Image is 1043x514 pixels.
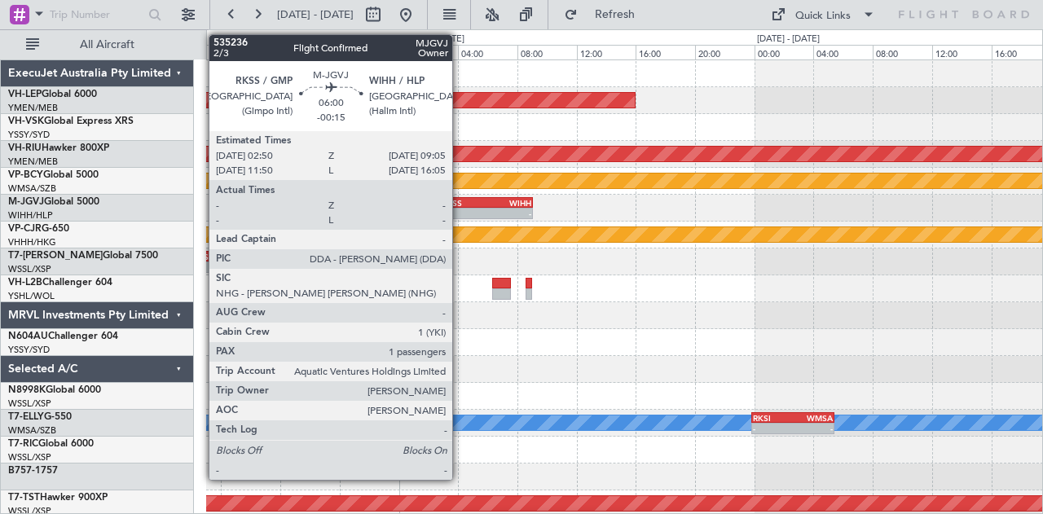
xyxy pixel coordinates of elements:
[209,33,272,46] div: [DATE] - [DATE]
[8,451,51,463] a: WSSL/XSP
[50,2,143,27] input: Trip Number
[8,439,94,449] a: T7-RICGlobal 6000
[8,224,42,234] span: VP-CJR
[763,2,883,28] button: Quick Links
[8,224,69,234] a: VP-CJRG-650
[42,39,172,51] span: All Aircraft
[757,33,820,46] div: [DATE] - [DATE]
[873,45,932,59] div: 08:00
[557,2,654,28] button: Refresh
[755,45,814,59] div: 00:00
[8,424,56,437] a: WMSA/SZB
[8,90,42,99] span: VH-LEP
[8,251,103,261] span: T7-[PERSON_NAME]
[8,209,53,222] a: WIHH/HLP
[8,493,40,503] span: T7-TST
[8,236,56,248] a: VHHH/HKG
[399,45,459,59] div: 00:00
[458,45,517,59] div: 04:00
[8,90,97,99] a: VH-LEPGlobal 6000
[753,413,793,423] div: RKSI
[8,182,56,195] a: WMSA/SZB
[577,45,636,59] div: 12:00
[8,197,99,207] a: M-JGVJGlobal 5000
[8,156,58,168] a: YMEN/MEB
[8,129,50,141] a: YSSY/SYD
[8,290,55,302] a: YSHL/WOL
[8,170,43,180] span: VP-BCY
[695,45,755,59] div: 20:00
[442,198,486,208] div: RKSS
[581,9,649,20] span: Refresh
[221,45,280,59] div: 12:00
[8,398,51,410] a: WSSL/XSP
[402,33,464,46] div: [DATE] - [DATE]
[8,412,72,422] a: T7-ELLYG-550
[8,332,48,341] span: N604AU
[8,143,42,153] span: VH-RIU
[8,466,58,476] a: B757-1757
[932,45,992,59] div: 12:00
[280,45,340,59] div: 16:00
[8,197,44,207] span: M-JGVJ
[8,493,108,503] a: T7-TSTHawker 900XP
[8,263,51,275] a: WSSL/XSP
[8,278,42,288] span: VH-L2B
[8,143,109,153] a: VH-RIUHawker 800XP
[486,198,531,208] div: WIHH
[8,385,101,395] a: N8998KGlobal 6000
[8,251,158,261] a: T7-[PERSON_NAME]Global 7500
[813,45,873,59] div: 04:00
[277,7,354,22] span: [DATE] - [DATE]
[8,116,134,126] a: VH-VSKGlobal Express XRS
[340,45,399,59] div: 20:00
[8,344,50,356] a: YSSY/SYD
[8,170,99,180] a: VP-BCYGlobal 5000
[8,278,112,288] a: VH-L2BChallenger 604
[18,32,177,58] button: All Aircraft
[8,332,118,341] a: N604AUChallenger 604
[8,466,41,476] span: B757-1
[795,8,851,24] div: Quick Links
[8,439,38,449] span: T7-RIC
[753,424,793,433] div: -
[8,102,58,114] a: YMEN/MEB
[517,45,577,59] div: 08:00
[793,413,833,423] div: WMSA
[636,45,695,59] div: 16:00
[8,385,46,395] span: N8998K
[486,209,531,218] div: -
[8,116,44,126] span: VH-VSK
[793,424,833,433] div: -
[8,412,44,422] span: T7-ELLY
[442,209,486,218] div: -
